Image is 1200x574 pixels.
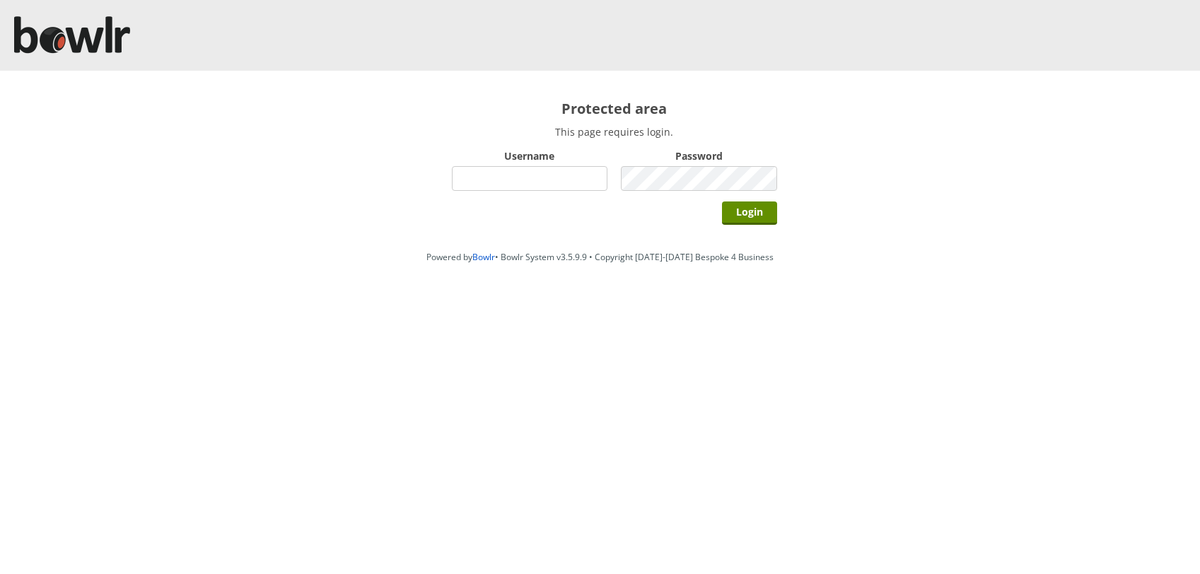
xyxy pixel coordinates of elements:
[472,251,495,263] a: Bowlr
[426,251,774,263] span: Powered by • Bowlr System v3.5.9.9 • Copyright [DATE]-[DATE] Bespoke 4 Business
[452,149,608,163] label: Username
[621,149,777,163] label: Password
[452,125,777,139] p: This page requires login.
[722,201,777,225] input: Login
[452,99,777,118] h2: Protected area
